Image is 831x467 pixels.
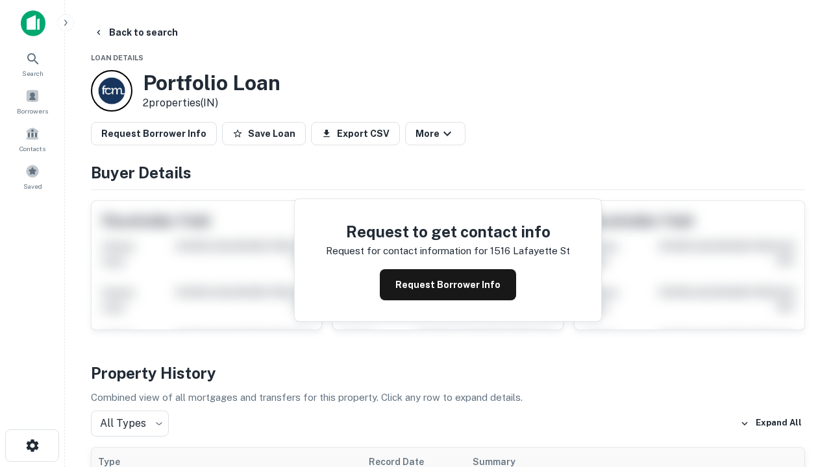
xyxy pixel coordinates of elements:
button: Expand All [737,414,805,433]
div: All Types [91,411,169,437]
p: Combined view of all mortgages and transfers for this property. Click any row to expand details. [91,390,805,405]
button: Request Borrower Info [91,122,217,145]
a: Search [4,46,61,81]
p: 1516 lafayette st [490,243,570,259]
h4: Request to get contact info [326,220,570,243]
a: Saved [4,159,61,194]
p: 2 properties (IN) [143,95,280,111]
span: Contacts [19,143,45,154]
span: Search [22,68,43,78]
h4: Buyer Details [91,161,805,184]
span: Saved [23,181,42,191]
span: Borrowers [17,106,48,116]
a: Contacts [4,121,61,156]
p: Request for contact information for [326,243,488,259]
img: capitalize-icon.png [21,10,45,36]
a: Borrowers [4,84,61,119]
h4: Property History [91,361,805,385]
h3: Portfolio Loan [143,71,280,95]
button: Back to search [88,21,183,44]
button: More [405,122,465,145]
span: Loan Details [91,54,143,62]
button: Save Loan [222,122,306,145]
iframe: Chat Widget [766,363,831,425]
button: Request Borrower Info [380,269,516,300]
button: Export CSV [311,122,400,145]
